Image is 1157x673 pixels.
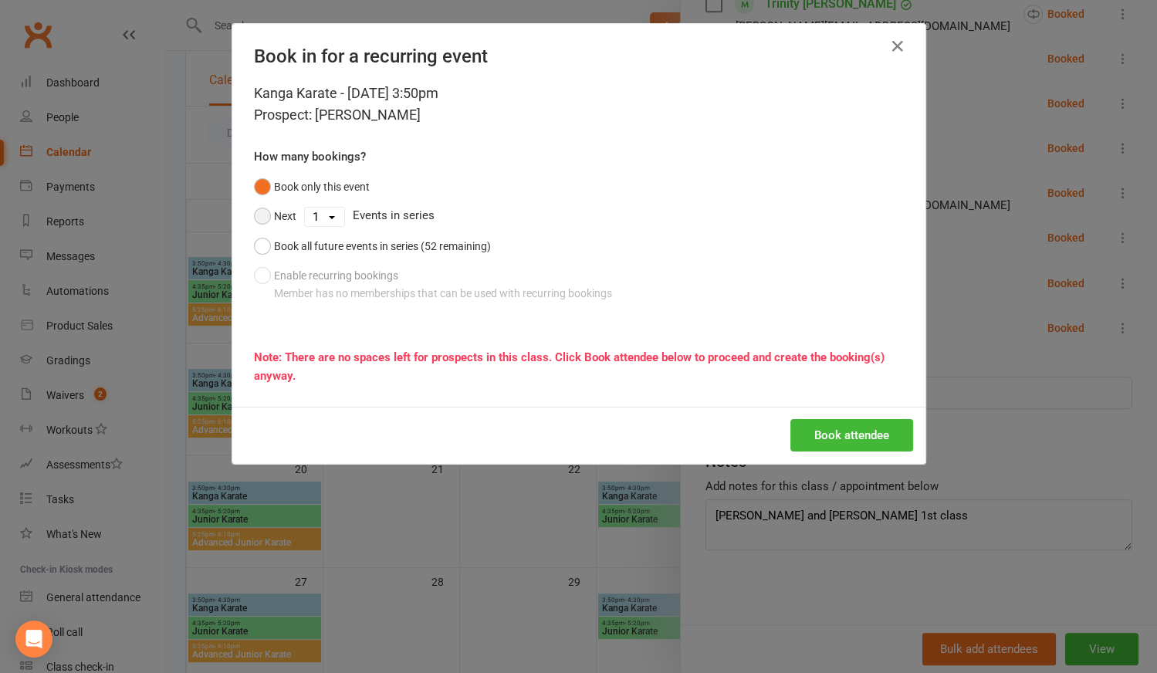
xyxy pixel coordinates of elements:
div: Events in series [254,201,904,231]
div: Kanga Karate - [DATE] 3:50pm Prospect: [PERSON_NAME] [254,83,904,126]
button: Book all future events in series (52 remaining) [254,232,491,261]
label: How many bookings? [254,147,366,166]
button: Close [885,34,910,59]
button: Book attendee [790,419,913,451]
button: Next [254,201,296,231]
div: Open Intercom Messenger [15,621,52,658]
h4: Book in for a recurring event [254,46,904,67]
div: Note: There are no spaces left for prospects in this class. Click Book attendee below to proceed ... [254,348,904,385]
button: Book only this event [254,172,370,201]
div: Book all future events in series (52 remaining) [274,238,491,255]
